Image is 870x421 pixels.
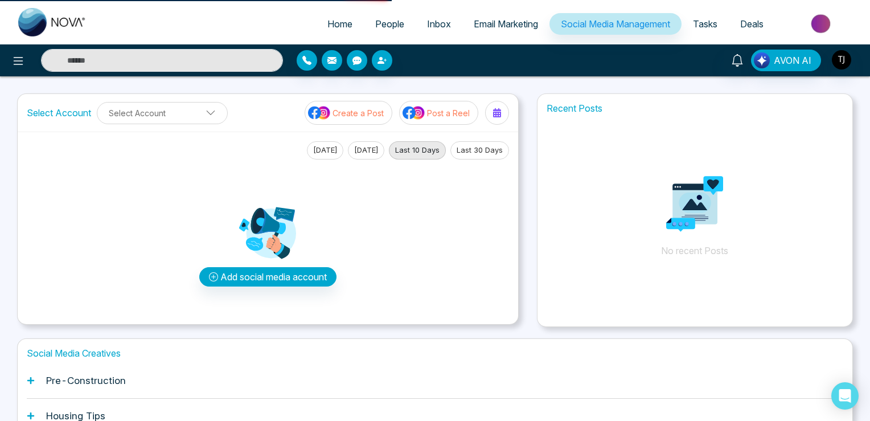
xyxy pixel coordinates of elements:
p: Post a Reel [427,107,470,119]
img: Analytics png [666,175,723,232]
img: Analytics png [239,205,296,261]
button: Last 30 Days [450,141,509,160]
h1: Social Media Creatives [27,348,843,359]
a: Deals [729,13,775,35]
span: Home [327,18,352,30]
img: social-media-icon [308,105,331,120]
span: Deals [740,18,764,30]
button: [DATE] [348,141,384,160]
p: Create a Post [333,107,384,119]
span: Email Marketing [474,18,538,30]
button: social-media-iconPost a Reel [399,101,478,125]
button: [DATE] [307,141,343,160]
img: Nova CRM Logo [18,8,87,36]
a: Email Marketing [462,13,549,35]
button: Add social media account [199,267,336,287]
a: Inbox [416,13,462,35]
span: People [375,18,404,30]
span: Social Media Management [561,18,670,30]
a: Social Media Management [549,13,682,35]
div: Open Intercom Messenger [831,382,859,410]
img: Market-place.gif [781,11,863,36]
a: People [364,13,416,35]
h1: Pre-Construction [46,375,126,386]
img: User Avatar [832,50,851,70]
img: social-media-icon [403,105,425,120]
label: Select Account [27,106,91,120]
span: Inbox [427,18,451,30]
button: Select Account [97,102,228,124]
p: No recent Posts [537,120,852,291]
h1: Recent Posts [537,103,852,114]
img: Lead Flow [754,52,770,68]
button: Last 10 Days [389,141,446,160]
span: AVON AI [774,54,811,67]
a: Tasks [682,13,729,35]
button: AVON AI [751,50,821,71]
button: social-media-iconCreate a Post [305,101,392,125]
span: Tasks [693,18,717,30]
a: Home [316,13,364,35]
